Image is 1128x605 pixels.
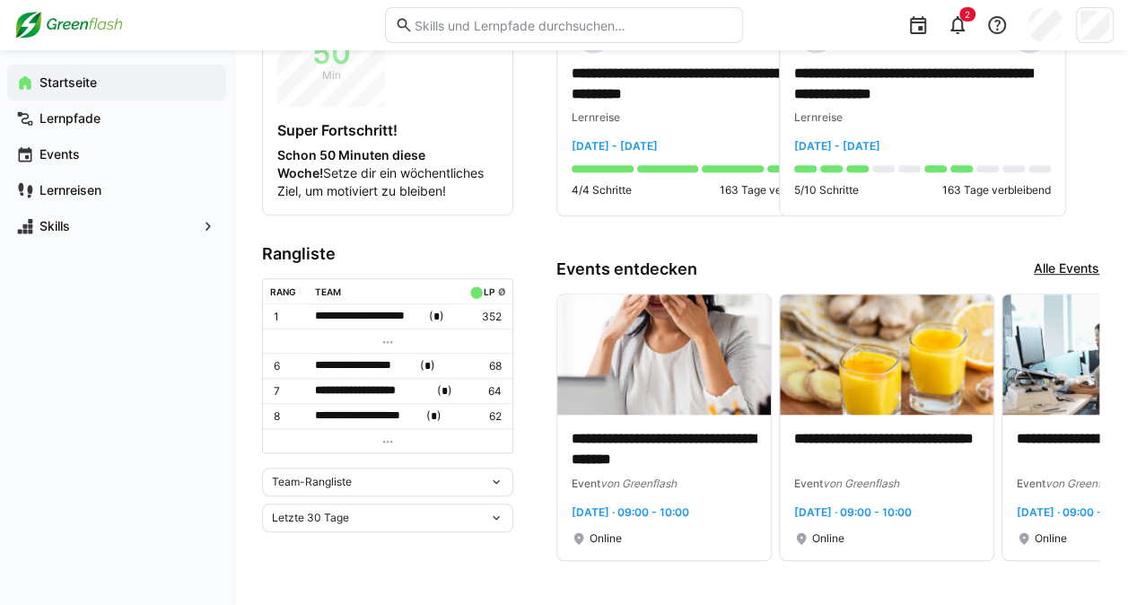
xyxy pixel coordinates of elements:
span: 2 [965,9,970,20]
span: von Greenflash [1045,477,1122,490]
div: Rang [270,286,296,297]
span: ( ) [426,407,442,425]
h3: Rangliste [262,244,513,264]
a: Alle Events [1034,259,1099,279]
a: ø [497,283,505,298]
span: Event [572,477,600,490]
p: 7 [274,384,301,399]
span: Lernreise [794,110,843,124]
p: 163 Tage verbleibend [720,183,828,197]
span: Event [1017,477,1045,490]
span: Online [812,531,844,546]
p: 6 [274,359,301,373]
p: 5/10 Schritte [794,183,859,197]
p: 68 [466,359,502,373]
span: von Greenflash [600,477,677,490]
strong: Schon 50 Minuten diese Woche! [277,147,425,180]
span: [DATE] - [DATE] [572,139,658,153]
div: LP [484,286,494,297]
h4: Super Fortschritt! [277,121,498,139]
img: image [780,294,993,415]
span: ( ) [420,356,435,375]
p: 64 [466,384,502,399]
span: Letzte 30 Tage [272,511,349,525]
span: ( ) [429,307,444,326]
span: ( ) [437,381,452,400]
span: von Greenflash [823,477,899,490]
p: Setze dir ein wöchentliches Ziel, um motiviert zu bleiben! [277,146,498,200]
p: 8 [274,409,301,424]
span: Event [794,477,823,490]
input: Skills und Lernpfade durchsuchen… [413,17,733,33]
span: Lernreise [572,110,620,124]
p: 62 [466,409,502,424]
h3: Events entdecken [556,259,697,279]
p: 352 [466,310,502,324]
span: [DATE] · 09:00 - 10:00 [794,505,912,519]
div: Team [315,286,341,297]
span: Online [1035,531,1067,546]
img: image [557,294,771,415]
span: Team-Rangliste [272,475,352,489]
p: 4/4 Schritte [572,183,632,197]
span: [DATE] · 09:00 - 10:00 [572,505,689,519]
p: 1 [274,310,301,324]
span: Online [590,531,622,546]
span: [DATE] - [DATE] [794,139,880,153]
p: 163 Tage verbleibend [942,183,1051,197]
